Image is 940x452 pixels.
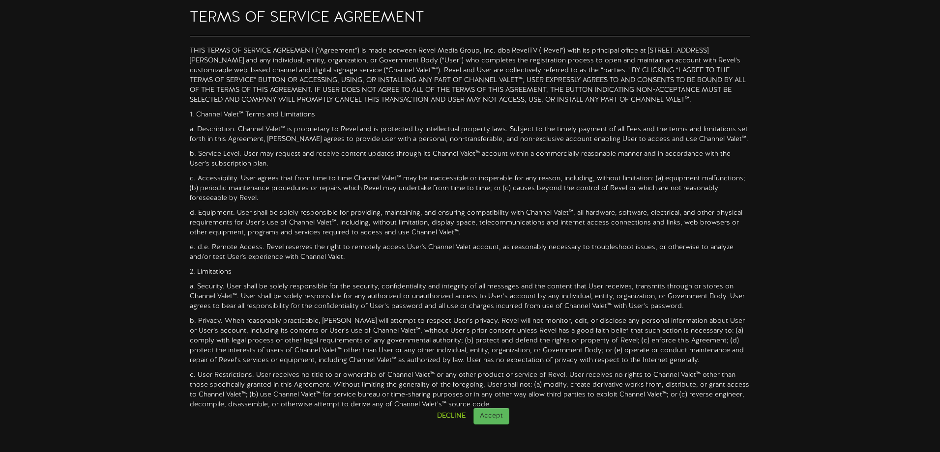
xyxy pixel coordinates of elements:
p: a. Description. Channel Valet™ is proprietary to Revel and is protected by intellectual property ... [190,125,750,144]
p: d. Equipment. User shall be solely responsible for providing, maintaining, and ensuring compatibi... [190,208,750,238]
button: Accept [473,408,509,424]
p: b. Service Level. User may request and receive content updates through its Channel Valet™ account... [190,149,750,169]
p: c. Accessibility. User agrees that from time to time Channel Valet™ may be inaccessible or inoper... [190,174,750,203]
p: a. Security. User shall be solely responsible for the security, confidentiality and integrity of ... [190,282,750,311]
p: e. d.e. Remote Access. Revel reserves the right to remotely access User's Channel Valet account, ... [190,243,750,262]
p: b. Privacy. When reasonably practicable, [PERSON_NAME] will attempt to respect User’s privacy. Re... [190,316,750,366]
button: Decline [431,408,471,424]
p: c. User Restrictions. User receives no title to or ownership of Channel Valet™ or any other produ... [190,370,750,410]
p: 2. Limitations [190,267,750,277]
h2: TERMS OF SERVICE AGREEMENT [190,10,750,26]
p: 1. Channel Valet™ Terms and Limitations [190,110,750,120]
p: THIS TERMS OF SERVICE AGREEMENT (“Agreement”) is made between Revel Media Group, Inc. dba RevelTV... [190,46,750,105]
